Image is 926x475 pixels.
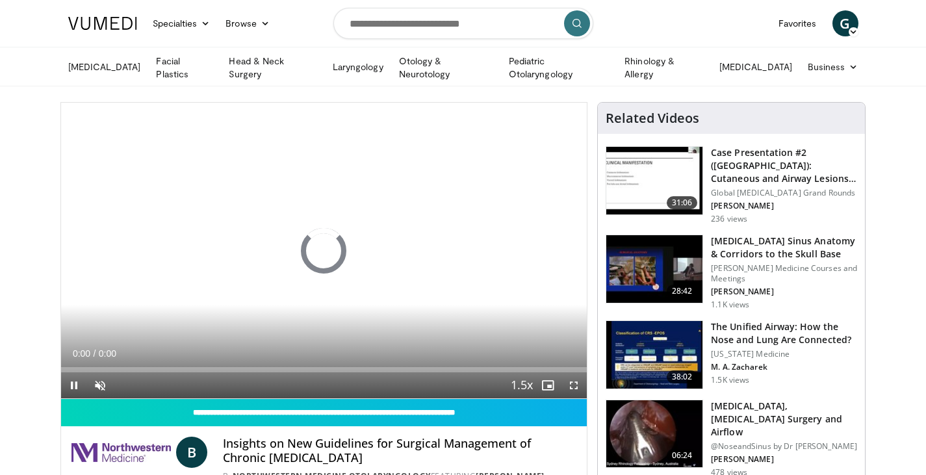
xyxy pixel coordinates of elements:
a: 31:06 Case Presentation #2 ([GEOGRAPHIC_DATA]): Cutaneous and Airway Lesions i… Global [MEDICAL_D... [606,146,857,224]
span: / [94,348,96,359]
a: B [176,437,207,468]
button: Fullscreen [561,372,587,398]
a: [MEDICAL_DATA] [60,54,149,80]
span: 28:42 [667,285,698,298]
a: 28:42 [MEDICAL_DATA] Sinus Anatomy & Corridors to the Skull Base [PERSON_NAME] Medicine Courses a... [606,235,857,310]
input: Search topics, interventions [333,8,593,39]
span: 38:02 [667,370,698,383]
img: VuMedi Logo [68,17,137,30]
p: [PERSON_NAME] [711,201,857,211]
p: [PERSON_NAME] Medicine Courses and Meetings [711,263,857,284]
h3: [MEDICAL_DATA],[MEDICAL_DATA] Surgery and Airflow [711,400,857,439]
p: 236 views [711,214,747,224]
h3: Case Presentation #2 ([GEOGRAPHIC_DATA]): Cutaneous and Airway Lesions i… [711,146,857,185]
p: [PERSON_NAME] [711,454,857,465]
a: Favorites [771,10,825,36]
a: Head & Neck Surgery [221,55,324,81]
a: Business [800,54,866,80]
h3: The Unified Airway: How the Nose and Lung Are Connected? [711,320,857,346]
a: G [832,10,858,36]
button: Playback Rate [509,372,535,398]
a: Pediatric Otolaryngology [501,55,617,81]
span: 0:00 [73,348,90,359]
p: 1.5K views [711,375,749,385]
a: [MEDICAL_DATA] [712,54,800,80]
button: Unmute [87,372,113,398]
p: Global [MEDICAL_DATA] Grand Rounds [711,188,857,198]
img: 5c1a841c-37ed-4666-a27e-9093f124e297.150x105_q85_crop-smart_upscale.jpg [606,400,702,468]
p: @NoseandSinus by Dr [PERSON_NAME] [711,441,857,452]
h4: Related Videos [606,110,699,126]
button: Pause [61,372,87,398]
span: 0:00 [99,348,116,359]
h4: Insights on New Guidelines for Surgical Management of Chronic [MEDICAL_DATA] [223,437,576,465]
a: Facial Plastics [148,55,221,81]
div: Progress Bar [61,367,587,372]
a: Otology & Neurotology [391,55,501,81]
img: Northwestern Medicine Otolaryngology [71,437,171,468]
p: 1.1K views [711,300,749,310]
a: 38:02 The Unified Airway: How the Nose and Lung Are Connected? [US_STATE] Medicine M. A. Zacharek... [606,320,857,389]
a: Laryngology [325,54,391,80]
span: 31:06 [667,196,698,209]
button: Enable picture-in-picture mode [535,372,561,398]
p: [PERSON_NAME] [711,287,857,297]
a: Rhinology & Allergy [617,55,712,81]
img: 276d523b-ec6d-4eb7-b147-bbf3804ee4a7.150x105_q85_crop-smart_upscale.jpg [606,235,702,303]
a: Browse [218,10,277,36]
span: 06:24 [667,449,698,462]
video-js: Video Player [61,103,587,399]
p: [US_STATE] Medicine [711,349,857,359]
img: 283069f7-db48-4020-b5ba-d883939bec3b.150x105_q85_crop-smart_upscale.jpg [606,147,702,214]
h3: [MEDICAL_DATA] Sinus Anatomy & Corridors to the Skull Base [711,235,857,261]
p: M. A. Zacharek [711,362,857,372]
img: fce5840f-3651-4d2e-85b0-3edded5ac8fb.150x105_q85_crop-smart_upscale.jpg [606,321,702,389]
a: Specialties [145,10,218,36]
